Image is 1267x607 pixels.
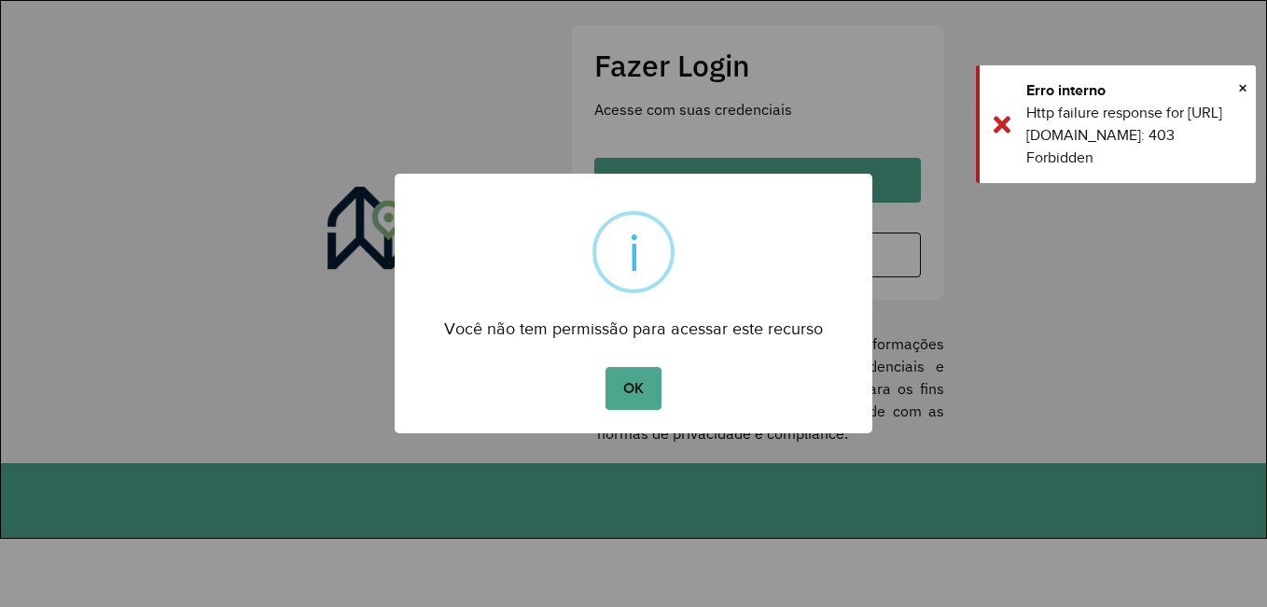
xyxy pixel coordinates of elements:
[606,367,661,410] button: OK
[1026,79,1242,102] div: Erro interno
[628,215,640,289] div: i
[1238,74,1247,102] span: ×
[1238,74,1247,102] button: Close
[395,302,872,344] div: Você não tem permissão para acessar este recurso
[1026,102,1242,169] div: Http failure response for [URL][DOMAIN_NAME]: 403 Forbidden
